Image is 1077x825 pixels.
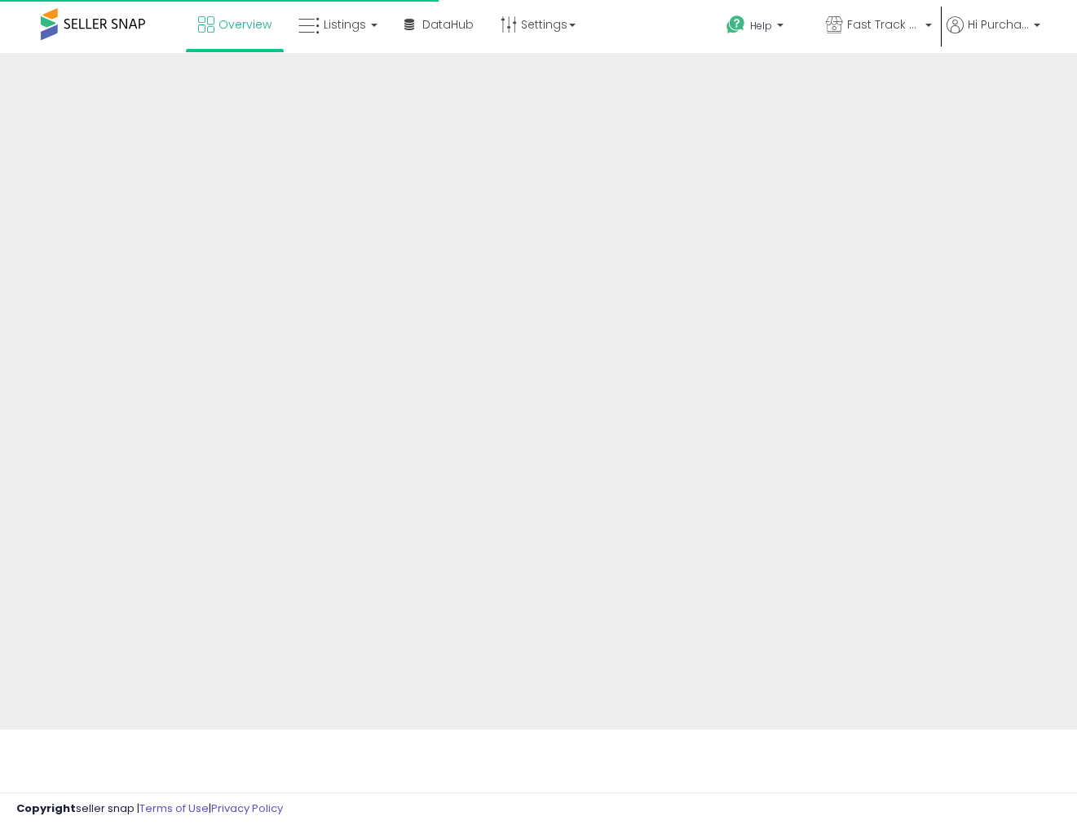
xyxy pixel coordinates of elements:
[726,15,746,35] i: Get Help
[324,16,366,33] span: Listings
[218,16,271,33] span: Overview
[750,19,772,33] span: Help
[968,16,1029,33] span: Hi Purchase
[713,2,811,53] a: Help
[947,16,1040,53] a: Hi Purchase
[422,16,474,33] span: DataHub
[847,16,920,33] span: Fast Track FBA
